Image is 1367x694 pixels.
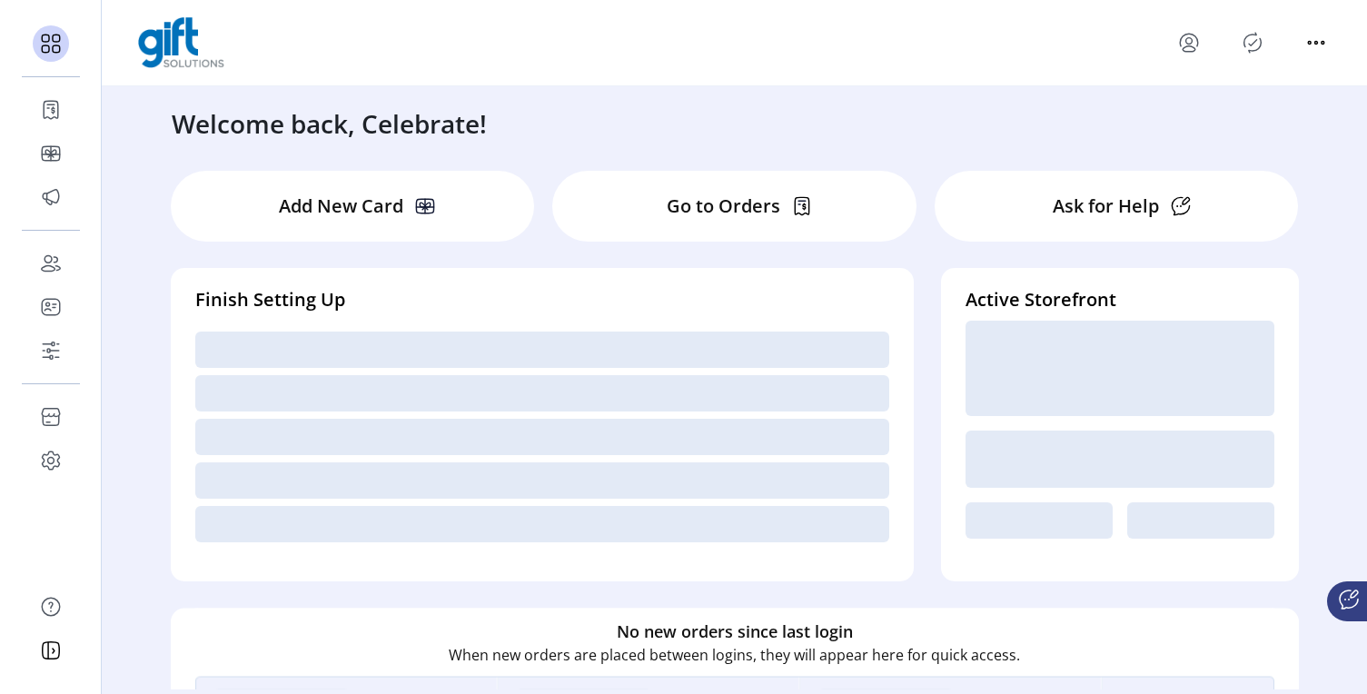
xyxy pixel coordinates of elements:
[172,104,487,143] h3: Welcome back, Celebrate!
[966,286,1274,313] h4: Active Storefront
[279,193,403,220] p: Add New Card
[138,17,224,68] img: logo
[449,644,1020,666] p: When new orders are placed between logins, they will appear here for quick access.
[1053,193,1159,220] p: Ask for Help
[1238,28,1267,57] button: Publisher Panel
[1174,28,1204,57] button: menu
[667,193,780,220] p: Go to Orders
[195,286,889,313] h4: Finish Setting Up
[617,620,853,644] h6: No new orders since last login
[1302,28,1331,57] button: menu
